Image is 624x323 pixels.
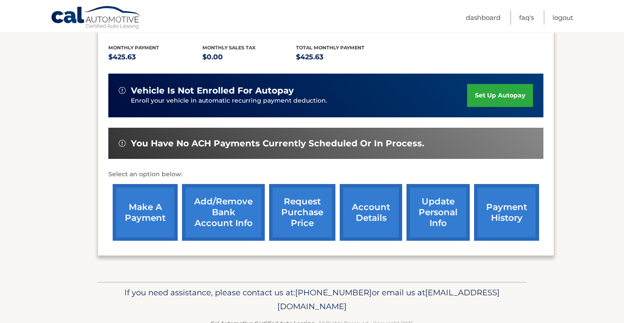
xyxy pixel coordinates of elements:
[108,51,202,63] p: $425.63
[51,6,142,31] a: Cal Automotive
[131,96,467,106] p: Enroll your vehicle in automatic recurring payment deduction.
[296,45,364,51] span: Total Monthly Payment
[519,10,534,25] a: FAQ's
[182,184,265,241] a: Add/Remove bank account info
[108,169,543,180] p: Select an option below:
[131,138,424,149] span: You have no ACH payments currently scheduled or in process.
[277,287,500,311] span: [EMAIL_ADDRESS][DOMAIN_NAME]
[474,184,539,241] a: payment history
[269,184,335,241] a: request purchase price
[296,51,390,63] p: $425.63
[119,87,126,94] img: alert-white.svg
[295,287,372,297] span: [PHONE_NUMBER]
[340,184,402,241] a: account details
[466,10,500,25] a: Dashboard
[202,45,256,51] span: Monthly sales Tax
[552,10,573,25] a: Logout
[406,184,470,241] a: update personal info
[108,45,159,51] span: Monthly Payment
[131,85,294,96] span: vehicle is not enrolled for autopay
[467,84,533,107] a: set up autopay
[202,51,296,63] p: $0.00
[103,286,521,313] p: If you need assistance, please contact us at: or email us at
[113,184,178,241] a: make a payment
[119,140,126,147] img: alert-white.svg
